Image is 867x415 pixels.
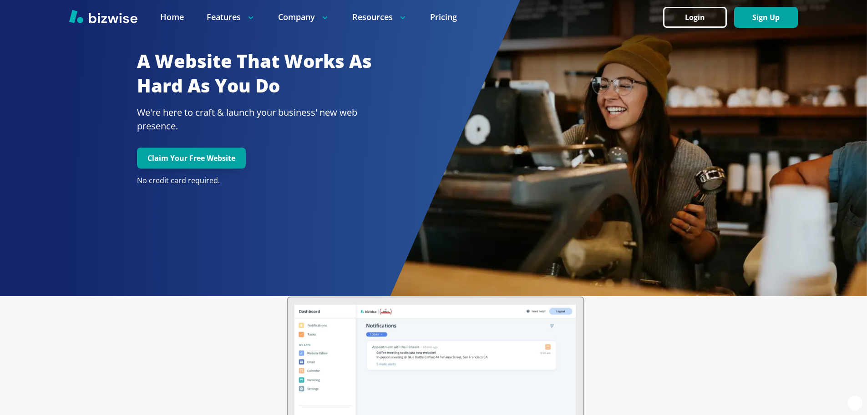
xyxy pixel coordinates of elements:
p: No credit card required. [137,176,390,186]
a: Sign Up [734,13,798,22]
p: Resources [352,11,407,23]
a: Home [160,11,184,23]
a: Claim Your Free Website [137,154,246,163]
button: Login [663,7,727,28]
button: Claim Your Free Website [137,148,246,169]
h2: A Website That Works As Hard As You Do [137,49,390,98]
a: Pricing [430,11,457,23]
img: Bizwise Logo [69,10,137,23]
p: We're here to craft & launch your business' new web presence. [137,106,390,133]
p: Company [278,11,330,23]
p: Features [207,11,255,23]
button: Sign Up [734,7,798,28]
a: Login [663,13,734,22]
